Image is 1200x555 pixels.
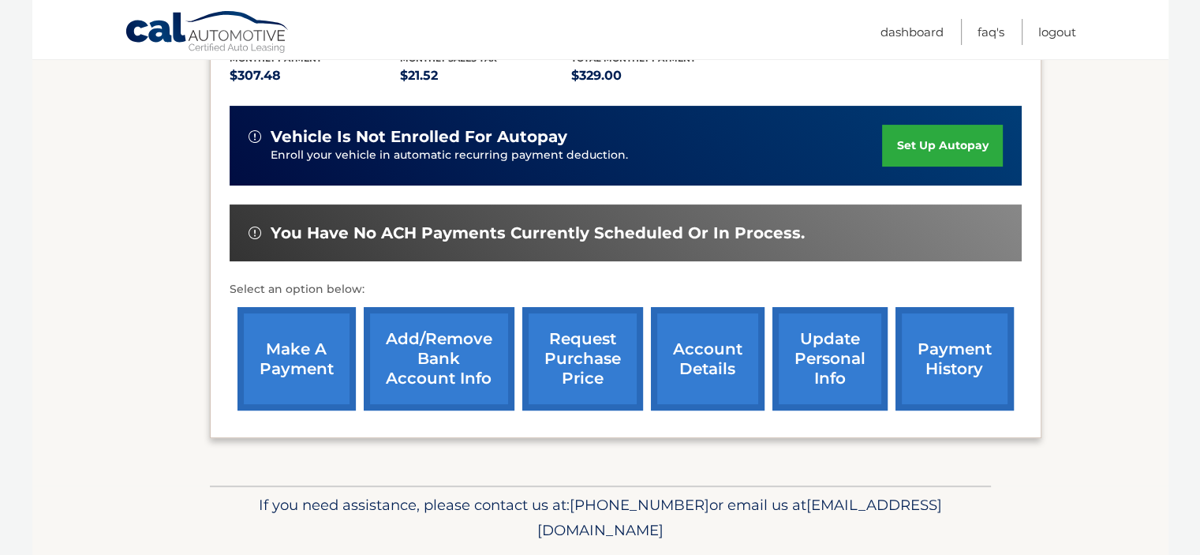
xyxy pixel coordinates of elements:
img: alert-white.svg [249,130,261,143]
a: request purchase price [522,307,643,411]
img: alert-white.svg [249,227,261,239]
p: $307.48 [230,65,401,87]
a: Cal Automotive [125,10,290,56]
span: [EMAIL_ADDRESS][DOMAIN_NAME] [537,496,942,539]
p: If you need assistance, please contact us at: or email us at [220,493,981,543]
p: $329.00 [571,65,742,87]
a: set up autopay [882,125,1002,167]
a: make a payment [237,307,356,411]
span: [PHONE_NUMBER] [570,496,709,514]
a: payment history [895,307,1014,411]
p: $21.52 [400,65,571,87]
a: Dashboard [880,19,944,45]
span: You have no ACH payments currently scheduled or in process. [271,223,805,243]
a: Add/Remove bank account info [364,307,514,411]
a: FAQ's [978,19,1004,45]
p: Enroll your vehicle in automatic recurring payment deduction. [271,147,883,164]
a: Logout [1038,19,1076,45]
span: vehicle is not enrolled for autopay [271,127,567,147]
p: Select an option below: [230,280,1022,299]
a: account details [651,307,764,411]
a: update personal info [772,307,888,411]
